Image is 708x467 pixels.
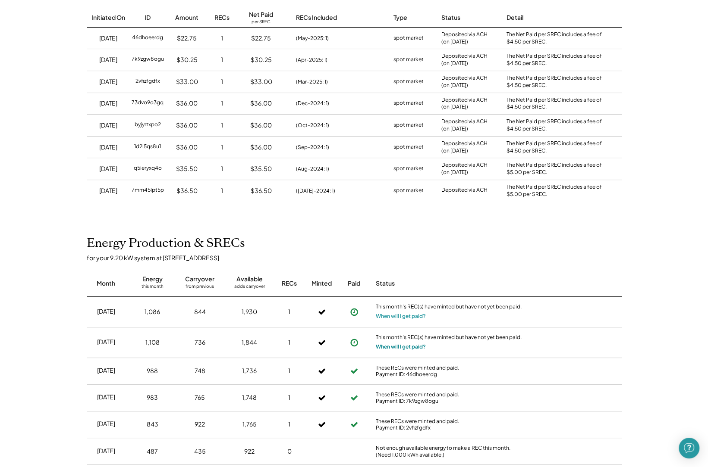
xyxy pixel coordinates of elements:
[507,162,606,176] div: The Net Paid per SREC includes a fee of $5.00 per SREC.
[393,121,424,130] div: spot market
[132,34,163,43] div: 46dhoeerdg
[507,53,606,67] div: The Net Paid per SREC includes a fee of $4.50 per SREC.
[175,13,198,22] div: Amount
[242,393,257,402] div: 1,748
[147,447,158,456] div: 487
[99,143,117,152] div: [DATE]
[296,121,329,129] div: (Oct-2024: 1)
[296,13,337,22] div: RECs Included
[376,279,522,288] div: Status
[99,165,117,173] div: [DATE]
[195,420,205,429] div: 922
[242,420,257,429] div: 1,765
[147,420,158,429] div: 843
[194,308,206,316] div: 844
[221,187,223,195] div: 1
[236,275,263,283] div: Available
[145,338,160,347] div: 1,108
[393,99,424,108] div: spot market
[441,31,488,46] div: Deposited via ACH (on [DATE])
[134,143,161,152] div: 1d2i5qs8u1
[287,447,292,456] div: 0
[99,56,117,64] div: [DATE]
[195,338,205,347] div: 736
[176,121,198,130] div: $36.00
[221,34,223,43] div: 1
[221,56,223,64] div: 1
[176,78,198,86] div: $33.00
[91,13,125,22] div: Initiated On
[99,187,117,195] div: [DATE]
[507,140,606,155] div: The Net Paid per SREC includes a fee of $4.50 per SREC.
[134,165,162,173] div: q5ieryxq4o
[348,336,361,349] button: Payment approved, but not yet initiated.
[99,99,117,108] div: [DATE]
[441,140,488,155] div: Deposited via ACH (on [DATE])
[132,187,164,195] div: 7mm45lpt5p
[185,275,214,283] div: Carryover
[249,10,273,19] div: Net Paid
[376,312,426,321] button: When will I get paid?
[214,13,230,22] div: RECs
[288,420,290,429] div: 1
[507,31,606,46] div: The Net Paid per SREC includes a fee of $4.50 per SREC.
[145,13,151,22] div: ID
[348,279,360,288] div: Paid
[242,367,257,375] div: 1,736
[376,342,426,351] button: When will I get paid?
[393,143,424,152] div: spot market
[282,279,297,288] div: RECs
[176,143,198,152] div: $36.00
[296,78,328,86] div: (Mar-2025: 1)
[288,367,290,375] div: 1
[393,187,424,195] div: spot market
[507,184,606,198] div: The Net Paid per SREC includes a fee of $5.00 per SREC.
[221,165,223,173] div: 1
[251,56,272,64] div: $30.25
[132,56,164,64] div: 7k9zgw8ogu
[97,447,115,455] div: [DATE]
[348,305,361,318] button: Payment approved, but not yet initiated.
[87,254,630,262] div: for your 9.20 kW system at [STREET_ADDRESS]
[87,236,245,251] h2: Energy Production & SRECs
[252,19,271,25] div: per SREC
[221,99,223,108] div: 1
[142,275,163,283] div: Energy
[507,75,606,89] div: The Net Paid per SREC includes a fee of $4.50 per SREC.
[132,99,164,108] div: 73dvo9o3gq
[679,438,699,458] div: Open Intercom Messenger
[296,187,335,195] div: ([DATE]-2024: 1)
[177,34,197,43] div: $22.75
[176,165,198,173] div: $35.50
[195,393,205,402] div: 765
[147,367,158,375] div: 988
[176,56,198,64] div: $30.25
[142,283,164,292] div: this month
[441,97,488,111] div: Deposited via ACH (on [DATE])
[242,338,257,347] div: 1,844
[441,118,488,133] div: Deposited via ACH (on [DATE])
[97,338,115,346] div: [DATE]
[288,338,290,347] div: 1
[135,121,161,130] div: byjyrtxpo2
[97,366,115,375] div: [DATE]
[251,34,271,43] div: $22.75
[441,162,488,176] div: Deposited via ACH (on [DATE])
[97,393,115,402] div: [DATE]
[296,165,329,173] div: (Aug-2024: 1)
[221,121,223,130] div: 1
[186,283,214,292] div: from previous
[147,393,158,402] div: 983
[288,393,290,402] div: 1
[393,56,424,64] div: spot market
[507,13,523,22] div: Detail
[99,121,117,130] div: [DATE]
[176,187,198,195] div: $36.50
[194,447,206,456] div: 435
[145,308,160,316] div: 1,086
[376,418,522,431] div: These RECs were minted and paid. Payment ID: 2vfizfgdfx
[99,78,117,86] div: [DATE]
[135,78,160,86] div: 2vfizfgdfx
[376,445,522,458] div: Not enough available energy to make a REC this month. (Need 1,000 kWh available.)
[176,99,198,108] div: $36.00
